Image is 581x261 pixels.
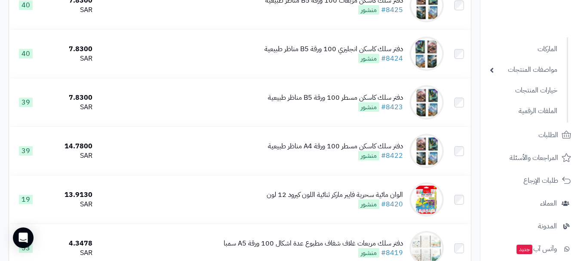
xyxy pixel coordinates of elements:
a: #8422 [381,150,403,161]
a: المدونة [486,216,576,236]
img: الوان مائية سحرية فايبر ماركر ثنائية اللون كيرود 12 لون [409,182,444,217]
span: المراجعات والأسئلة [510,152,558,164]
span: 39 [19,146,33,156]
a: الطلبات [486,125,576,145]
div: Open Intercom Messenger [13,227,34,248]
div: دفتر سلك كاسكن مسطر 100 ورقة B5 مناظر طبيعية [268,93,403,103]
img: دفتر سلك كاسكن مسطر 100 ورقة A4 مناظر طبيعية [409,134,444,168]
div: 7.8300 [46,44,92,54]
span: الطلبات [538,129,558,141]
span: 19 [19,195,33,204]
span: منشور [358,102,379,112]
div: SAR [46,102,92,112]
span: المدونة [538,220,557,232]
span: العملاء [540,197,557,209]
div: دفتر سلك مربعات غلاف شفاف مطبوع عدة اشكال 100 ورقة A5 سمبا [224,239,403,249]
div: 13.9130 [46,190,92,200]
div: 4.3478 [46,239,92,249]
span: طلبات الإرجاع [523,175,558,187]
img: دفتر سلك كاسكن انجليزي 100 ورقة B5 مناظر طبيعية [409,37,444,71]
span: منشور [358,5,379,15]
a: #8424 [381,53,403,64]
span: 53 [19,243,33,253]
div: SAR [46,200,92,209]
span: منشور [358,54,379,63]
div: دفتر سلك كاسكن انجليزي 100 ورقة B5 مناظر طبيعية [264,44,403,54]
a: #8425 [381,5,403,15]
span: 40 [19,49,33,58]
div: SAR [46,151,92,161]
span: منشور [358,200,379,209]
div: الوان مائية سحرية فايبر ماركر ثنائية اللون كيرود 12 لون [267,190,403,200]
a: #8423 [381,102,403,112]
a: مواصفات المنتجات [486,61,562,79]
a: المراجعات والأسئلة [486,147,576,168]
a: #8420 [381,199,403,209]
div: دفتر سلك كاسكن مسطر 100 ورقة A4 مناظر طبيعية [268,141,403,151]
span: منشور [358,151,379,160]
div: SAR [46,54,92,64]
div: SAR [46,5,92,15]
a: طلبات الإرجاع [486,170,576,191]
a: #8419 [381,248,403,258]
a: الملفات الرقمية [486,102,562,120]
span: 40 [19,0,33,10]
span: جديد [516,245,532,254]
div: 14.7800 [46,141,92,151]
a: وآتس آبجديد [486,239,576,259]
span: منشور [358,248,379,258]
a: العملاء [486,193,576,214]
img: دفتر سلك كاسكن مسطر 100 ورقة B5 مناظر طبيعية [409,85,444,120]
div: 7.8300 [46,93,92,103]
a: خيارات المنتجات [486,81,562,100]
a: الماركات [486,40,562,58]
div: SAR [46,248,92,258]
img: logo-2.png [523,24,573,42]
span: 39 [19,98,33,107]
span: وآتس آب [516,243,557,255]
